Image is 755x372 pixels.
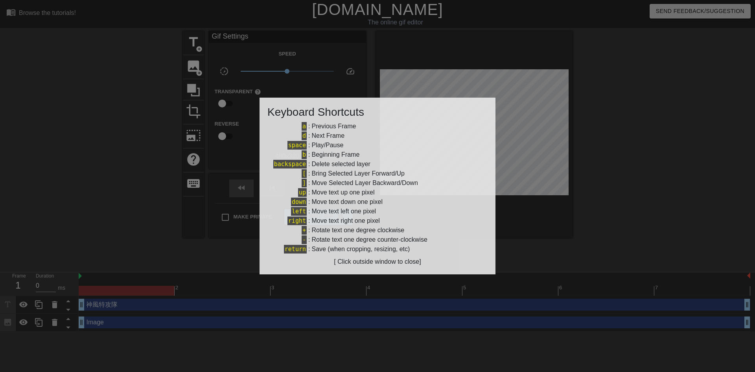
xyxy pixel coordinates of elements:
div: : [267,207,488,216]
span: up [298,188,307,197]
span: ] [302,179,307,187]
div: : [267,197,488,207]
span: a [302,122,307,131]
span: down [291,198,307,206]
span: b [302,150,307,159]
div: Save (when cropping, resizing, etc) [311,244,410,254]
div: : [267,188,488,197]
h3: Keyboard Shortcuts [267,105,488,119]
div: Delete selected layer [311,159,370,169]
span: + [302,226,307,235]
span: space [287,141,307,150]
div: : [267,159,488,169]
div: Move text up one pixel [311,188,374,197]
div: [ Click outside window to close] [267,257,488,267]
div: : [267,226,488,235]
span: d [302,131,307,140]
div: : [267,235,488,244]
div: : [267,131,488,141]
span: right [287,217,307,225]
span: return [284,245,307,254]
div: : [267,216,488,226]
div: : [267,169,488,178]
div: Rotate text one degree counter-clockwise [311,235,427,244]
span: [ [302,169,307,178]
div: Previous Frame [311,122,356,131]
div: Next Frame [311,131,344,141]
div: : [267,150,488,159]
div: : [267,178,488,188]
div: : [267,141,488,150]
div: Beginning Frame [311,150,359,159]
div: : [267,122,488,131]
span: - [302,235,307,244]
div: Play/Pause [311,141,343,150]
div: Move Selected Layer Backward/Down [311,178,418,188]
div: : [267,244,488,254]
span: backspace [273,160,307,168]
div: Bring Selected Layer Forward/Up [311,169,405,178]
span: left [291,207,307,216]
div: Move text right one pixel [311,216,379,226]
div: Move text down one pixel [311,197,383,207]
div: Rotate text one degree clockwise [311,226,404,235]
div: Move text left one pixel [311,207,376,216]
